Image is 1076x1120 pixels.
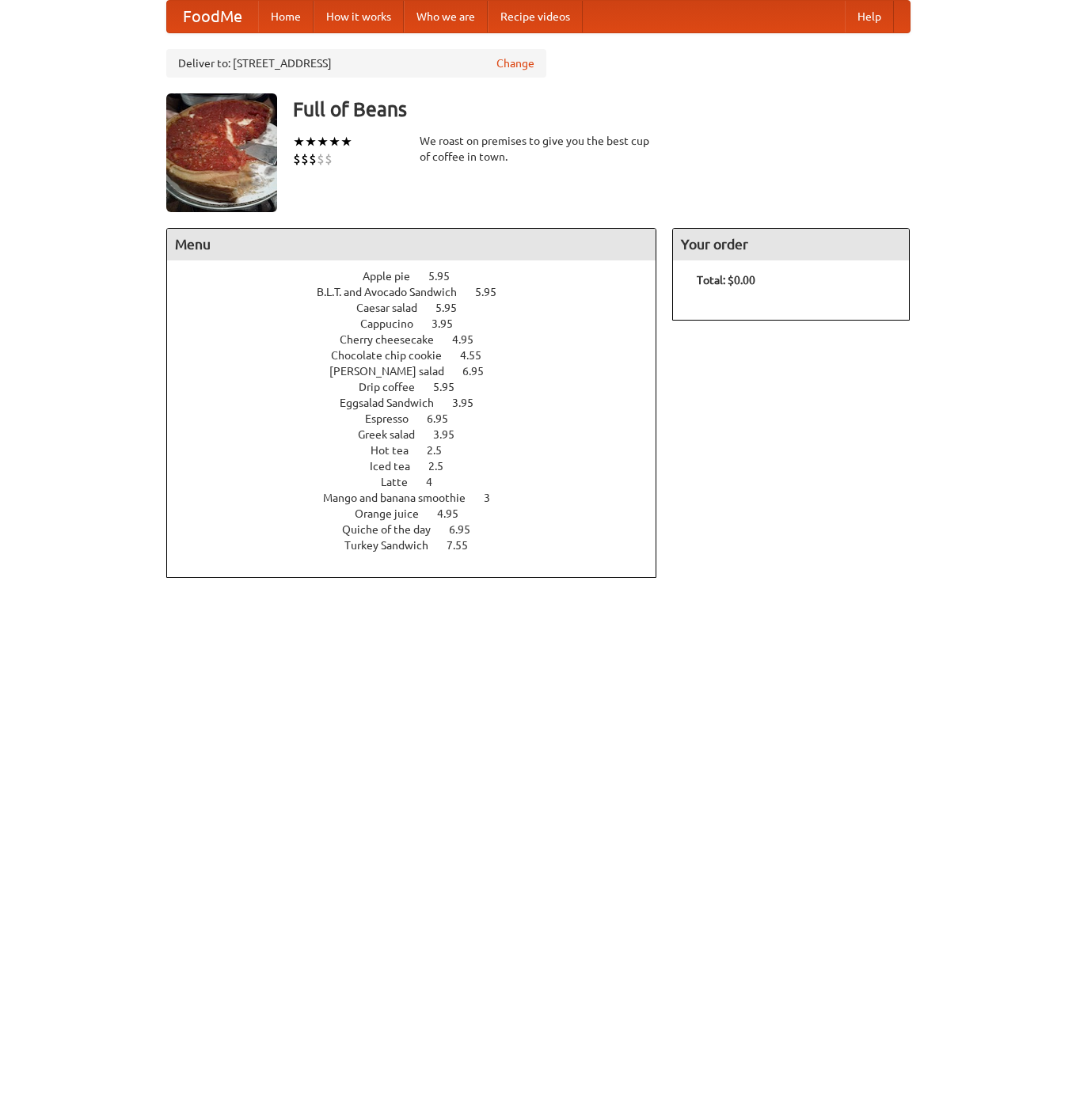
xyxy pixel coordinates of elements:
a: Drip coffee 5.95 [359,381,484,393]
span: 7.55 [447,539,484,552]
span: 5.95 [428,270,466,283]
li: $ [301,150,309,168]
a: Caesar salad 5.95 [356,302,486,314]
span: Espresso [365,412,424,425]
span: B.L.T. and Avocado Sandwich [317,286,473,298]
span: 4.95 [437,507,474,520]
a: Chocolate chip cookie 4.55 [331,349,511,362]
li: $ [309,150,317,168]
li: ★ [340,133,352,150]
a: Turkey Sandwich 7.55 [344,539,497,552]
span: 6.95 [427,412,464,425]
a: Apple pie 5.95 [363,270,479,283]
span: Greek salad [358,428,431,441]
span: 5.95 [435,302,473,314]
li: ★ [293,133,305,150]
span: Cappucino [360,317,429,330]
a: Cherry cheesecake 4.95 [340,333,503,346]
span: Cherry cheesecake [340,333,450,346]
a: Greek salad 3.95 [358,428,484,441]
span: 3.95 [432,317,469,330]
li: ★ [317,133,329,150]
a: Recipe videos [488,1,583,32]
span: 5.95 [433,381,470,393]
span: [PERSON_NAME] salad [329,365,460,378]
span: Orange juice [355,507,435,520]
div: Deliver to: [STREET_ADDRESS] [166,49,546,78]
a: Orange juice 4.95 [355,507,488,520]
span: 3 [484,492,506,504]
a: [PERSON_NAME] salad 6.95 [329,365,513,378]
span: 3.95 [452,397,489,409]
span: Turkey Sandwich [344,539,444,552]
span: 4.95 [452,333,489,346]
a: Quiche of the day 6.95 [342,523,500,536]
a: Espresso 6.95 [365,412,477,425]
span: 3.95 [433,428,470,441]
span: Hot tea [371,444,424,457]
li: ★ [329,133,340,150]
li: $ [293,150,301,168]
span: Caesar salad [356,302,433,314]
a: Hot tea 2.5 [371,444,471,457]
span: Quiche of the day [342,523,447,536]
span: Mango and banana smoothie [323,492,481,504]
a: Iced tea 2.5 [370,460,473,473]
a: Latte 4 [381,476,462,488]
a: Change [496,55,534,71]
a: FoodMe [167,1,258,32]
span: 6.95 [462,365,500,378]
span: Drip coffee [359,381,431,393]
a: B.L.T. and Avocado Sandwich 5.95 [317,286,526,298]
a: Who we are [404,1,488,32]
a: How it works [314,1,404,32]
a: Cappucino 3.95 [360,317,482,330]
span: 2.5 [427,444,458,457]
span: 6.95 [449,523,486,536]
span: 4.55 [460,349,497,362]
a: Mango and banana smoothie 3 [323,492,519,504]
span: 4 [426,476,448,488]
h4: Menu [167,229,656,260]
span: Eggsalad Sandwich [340,397,450,409]
b: Total: $0.00 [697,274,755,287]
div: We roast on premises to give you the best cup of coffee in town. [420,133,657,165]
span: Latte [381,476,424,488]
li: $ [325,150,333,168]
a: Eggsalad Sandwich 3.95 [340,397,503,409]
img: angular.jpg [166,93,277,212]
li: $ [317,150,325,168]
span: 2.5 [428,460,459,473]
span: 5.95 [475,286,512,298]
a: Home [258,1,314,32]
span: Chocolate chip cookie [331,349,458,362]
span: Iced tea [370,460,426,473]
h3: Full of Beans [293,93,911,125]
h4: Your order [673,229,909,260]
a: Help [845,1,894,32]
li: ★ [305,133,317,150]
span: Apple pie [363,270,426,283]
